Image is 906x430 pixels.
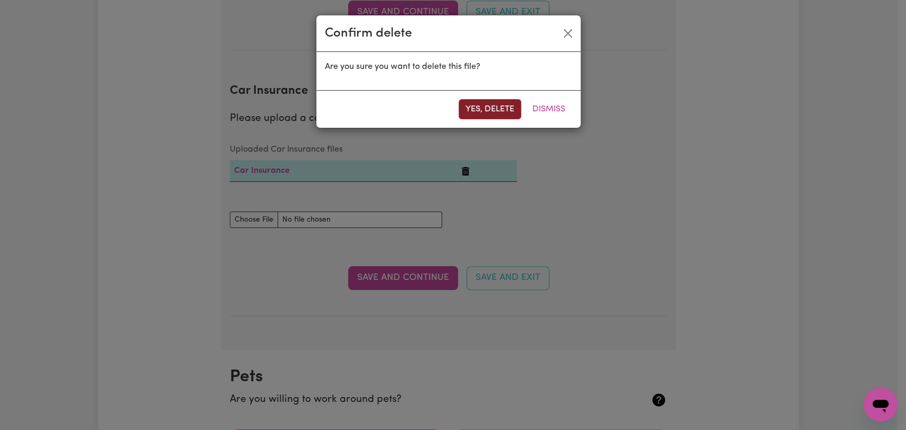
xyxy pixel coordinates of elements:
div: Confirm delete [325,24,412,43]
p: Are you sure you want to delete this file? [325,60,572,73]
button: Yes, delete [459,99,521,119]
button: Dismiss [525,99,572,119]
iframe: Button to launch messaging window [864,388,898,422]
button: Close [559,25,576,42]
